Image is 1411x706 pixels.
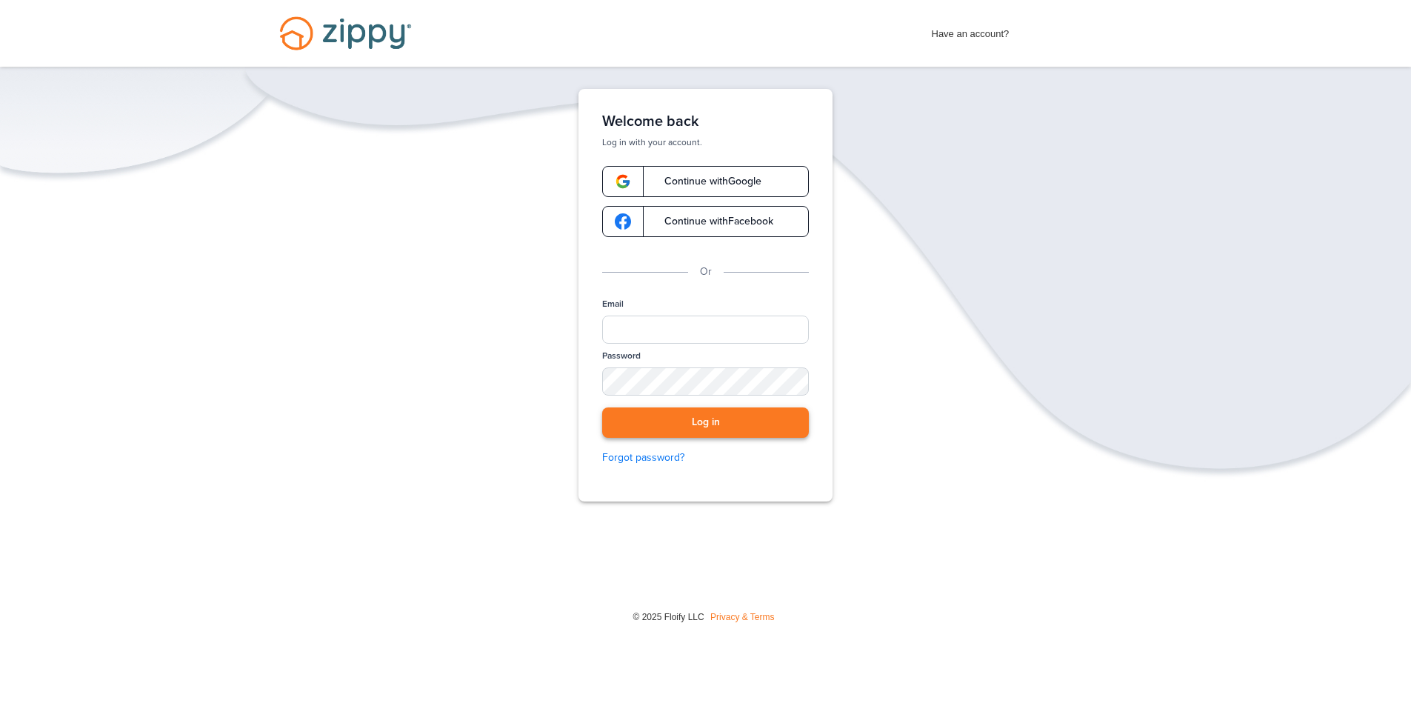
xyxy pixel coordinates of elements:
label: Email [602,298,624,310]
p: Log in with your account. [602,136,809,148]
p: Or [700,264,712,280]
span: Continue with Facebook [650,216,773,227]
input: Email [602,316,809,344]
h1: Welcome back [602,113,809,130]
a: Privacy & Terms [710,612,774,622]
a: Forgot password? [602,450,809,466]
span: © 2025 Floify LLC [633,612,704,622]
input: Password [602,367,809,396]
button: Log in [602,407,809,438]
img: google-logo [615,173,631,190]
img: google-logo [615,213,631,230]
a: google-logoContinue withFacebook [602,206,809,237]
span: Have an account? [932,19,1010,42]
label: Password [602,350,641,362]
a: google-logoContinue withGoogle [602,166,809,197]
span: Continue with Google [650,176,761,187]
